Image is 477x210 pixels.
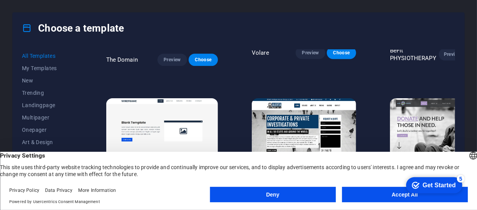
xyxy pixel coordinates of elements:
[445,51,460,57] span: Preview
[252,98,356,195] img: Alerta
[195,57,212,63] span: Choose
[22,50,72,62] button: All Templates
[189,54,218,66] button: Choose
[164,57,181,63] span: Preview
[106,56,138,64] p: The Domain
[22,114,72,121] span: Multipager
[22,62,72,74] button: My Templates
[106,98,218,202] img: Wireframe
[252,49,269,57] p: Volare
[22,74,72,87] button: New
[333,50,350,56] span: Choose
[157,54,187,66] button: Preview
[22,99,72,111] button: Landingpage
[296,47,325,59] button: Preview
[22,102,72,108] span: Landingpage
[22,90,72,96] span: Trending
[22,136,72,148] button: Art & Design
[22,53,72,59] span: All Templates
[439,48,466,60] button: Preview
[22,65,72,71] span: My Templates
[5,4,62,20] div: Get Started 5 items remaining, 0% complete
[22,111,72,124] button: Multipager
[22,139,72,145] span: Art & Design
[22,127,72,133] span: Onepager
[22,148,72,161] button: Blank
[22,22,124,34] h4: Choose a template
[22,124,72,136] button: Onepager
[22,87,72,99] button: Trending
[302,50,319,56] span: Preview
[327,47,356,59] button: Choose
[22,8,55,15] div: Get Started
[390,47,439,62] p: BeFit PHYSIOTHERAPY
[22,151,72,158] span: Blank
[22,77,72,84] span: New
[56,2,64,9] div: 5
